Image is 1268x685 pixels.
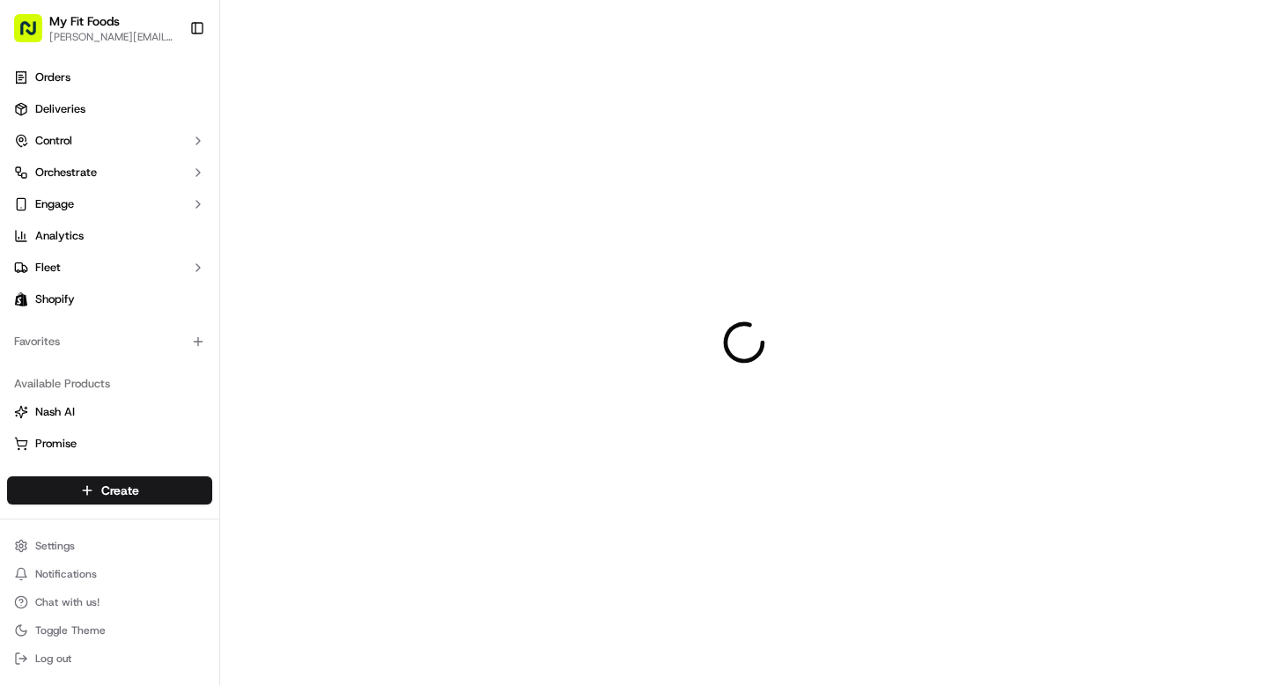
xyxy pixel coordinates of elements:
button: [PERSON_NAME][EMAIL_ADDRESS][DOMAIN_NAME] [49,30,175,44]
button: Orchestrate [7,158,212,187]
span: Promise [35,436,77,452]
button: Promise [7,430,212,458]
span: Control [35,133,72,149]
a: Orders [7,63,212,92]
span: Orders [35,70,70,85]
span: Analytics [35,228,84,244]
span: Orchestrate [35,165,97,180]
button: Toggle Theme [7,618,212,643]
button: Settings [7,534,212,558]
button: Engage [7,190,212,218]
div: Favorites [7,328,212,356]
span: Settings [35,539,75,553]
button: Control [7,127,212,155]
span: Nash AI [35,404,75,420]
button: Nash AI [7,398,212,426]
span: Log out [35,652,71,666]
span: Chat with us! [35,595,100,609]
a: Deliveries [7,95,212,123]
div: Available Products [7,370,212,398]
img: Shopify logo [14,292,28,306]
button: Create [7,476,212,505]
a: Promise [14,436,205,452]
span: Create [101,482,139,499]
button: My Fit Foods [49,12,120,30]
span: Engage [35,196,74,212]
span: Shopify [35,291,75,307]
button: Fleet [7,254,212,282]
a: Analytics [7,222,212,250]
span: Toggle Theme [35,623,106,637]
span: Deliveries [35,101,85,117]
span: Fleet [35,260,61,276]
button: Notifications [7,562,212,586]
button: Chat with us! [7,590,212,615]
button: Log out [7,646,212,671]
button: My Fit Foods[PERSON_NAME][EMAIL_ADDRESS][DOMAIN_NAME] [7,7,182,49]
span: Notifications [35,567,97,581]
a: Shopify [7,285,212,313]
a: Nash AI [14,404,205,420]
